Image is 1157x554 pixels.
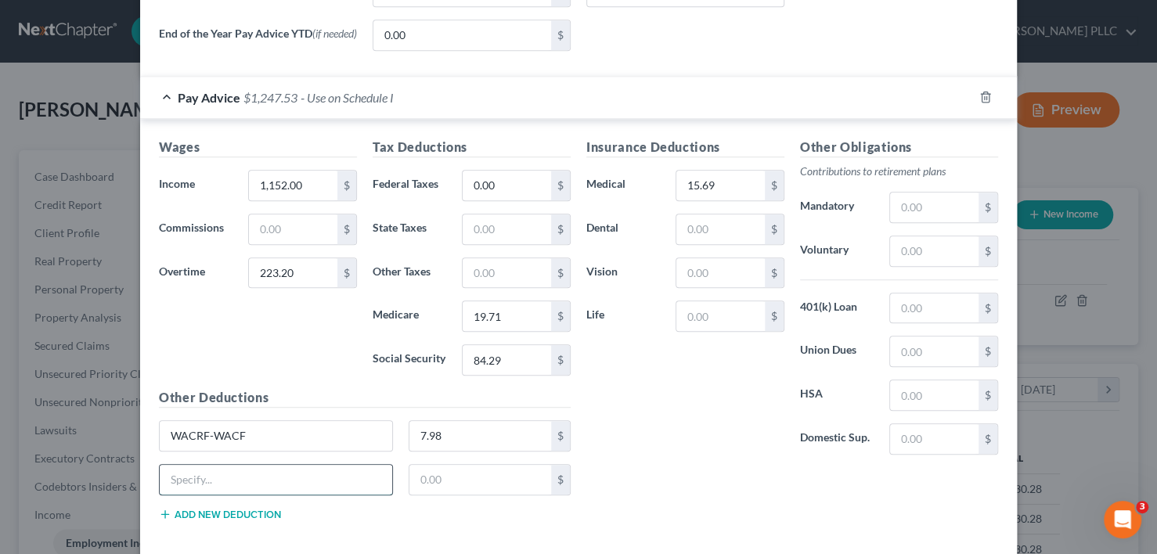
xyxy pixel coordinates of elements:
[151,214,240,245] label: Commissions
[337,258,356,288] div: $
[792,423,881,455] label: Domestic Sup.
[178,90,240,105] span: Pay Advice
[159,177,195,190] span: Income
[979,424,997,454] div: $
[365,344,454,376] label: Social Security
[151,257,240,289] label: Overtime
[578,300,668,332] label: Life
[890,380,979,410] input: 0.00
[551,171,570,200] div: $
[243,90,297,105] span: $1,247.53
[551,258,570,288] div: $
[373,20,551,50] input: 0.00
[373,138,571,157] h5: Tax Deductions
[1104,501,1141,538] iframe: Intercom live chat
[463,301,551,331] input: 0.00
[463,345,551,375] input: 0.00
[463,258,551,288] input: 0.00
[365,300,454,332] label: Medicare
[551,345,570,375] div: $
[800,138,998,157] h5: Other Obligations
[159,388,571,408] h5: Other Deductions
[890,336,979,366] input: 0.00
[365,257,454,289] label: Other Taxes
[792,336,881,367] label: Union Dues
[676,171,765,200] input: 0.00
[586,138,784,157] h5: Insurance Deductions
[409,421,552,451] input: 0.00
[409,465,552,495] input: 0.00
[765,171,784,200] div: $
[337,214,356,244] div: $
[765,258,784,288] div: $
[551,421,570,451] div: $
[792,380,881,411] label: HSA
[792,192,881,223] label: Mandatory
[676,258,765,288] input: 0.00
[551,465,570,495] div: $
[551,301,570,331] div: $
[159,138,357,157] h5: Wages
[979,380,997,410] div: $
[301,90,394,105] span: - Use on Schedule I
[159,508,281,520] button: Add new deduction
[890,236,979,266] input: 0.00
[578,170,668,201] label: Medical
[979,293,997,323] div: $
[463,214,551,244] input: 0.00
[979,192,997,222] div: $
[676,301,765,331] input: 0.00
[1136,501,1148,513] span: 3
[890,192,979,222] input: 0.00
[890,424,979,454] input: 0.00
[365,170,454,201] label: Federal Taxes
[365,214,454,245] label: State Taxes
[578,214,668,245] label: Dental
[792,236,881,267] label: Voluntary
[463,171,551,200] input: 0.00
[792,293,881,324] label: 401(k) Loan
[160,421,392,451] input: Specify...
[249,258,337,288] input: 0.00
[979,236,997,266] div: $
[151,20,365,63] label: End of the Year Pay Advice YTD
[249,171,337,200] input: 0.00
[890,293,979,323] input: 0.00
[312,27,357,40] span: (if needed)
[551,20,570,50] div: $
[979,336,997,366] div: $
[551,214,570,244] div: $
[337,171,356,200] div: $
[800,164,998,179] p: Contributions to retirement plans
[578,257,668,289] label: Vision
[249,214,337,244] input: 0.00
[765,301,784,331] div: $
[676,214,765,244] input: 0.00
[765,214,784,244] div: $
[160,465,392,495] input: Specify...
